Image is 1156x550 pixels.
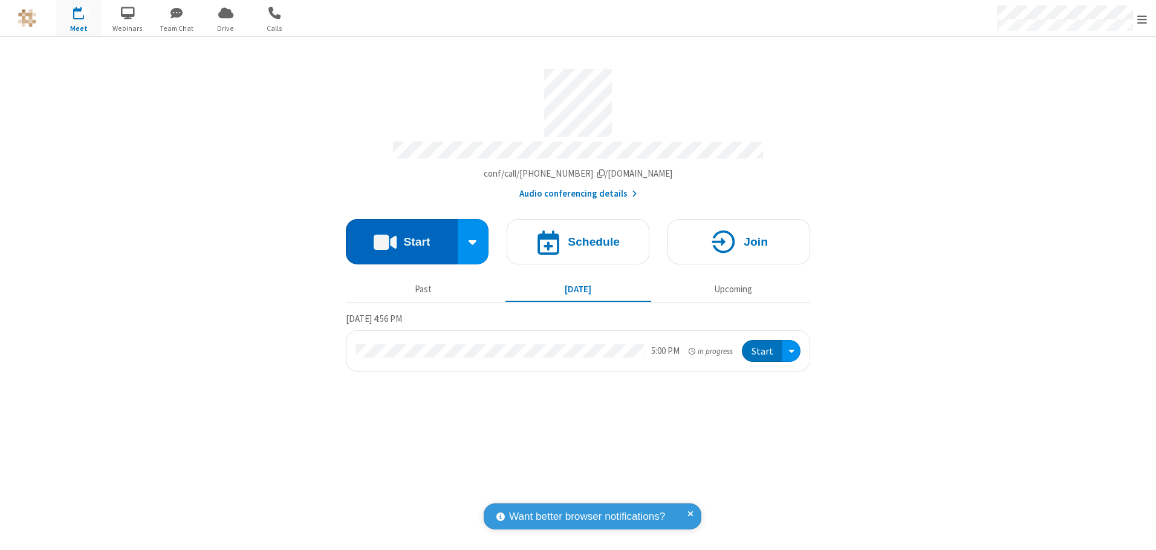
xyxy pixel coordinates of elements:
[82,7,89,16] div: 1
[1126,519,1147,542] iframe: Chat
[484,167,673,181] button: Copy my meeting room linkCopy my meeting room link
[154,23,200,34] span: Team Chat
[346,312,810,372] section: Today's Meetings
[782,340,800,362] div: Open menu
[346,60,810,201] section: Account details
[519,187,637,201] button: Audio conferencing details
[651,344,680,358] div: 5:00 PM
[484,168,673,179] span: Copy my meeting room link
[660,278,806,301] button: Upcoming
[403,236,430,247] h4: Start
[458,219,489,264] div: Start conference options
[689,345,733,357] em: in progress
[252,23,297,34] span: Calls
[351,278,496,301] button: Past
[507,219,649,264] button: Schedule
[56,23,102,34] span: Meet
[505,278,651,301] button: [DATE]
[346,313,402,324] span: [DATE] 4:56 PM
[568,236,620,247] h4: Schedule
[742,340,782,362] button: Start
[667,219,810,264] button: Join
[105,23,151,34] span: Webinars
[509,509,665,525] span: Want better browser notifications?
[744,236,768,247] h4: Join
[18,9,36,27] img: QA Selenium DO NOT DELETE OR CHANGE
[346,219,458,264] button: Start
[203,23,248,34] span: Drive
